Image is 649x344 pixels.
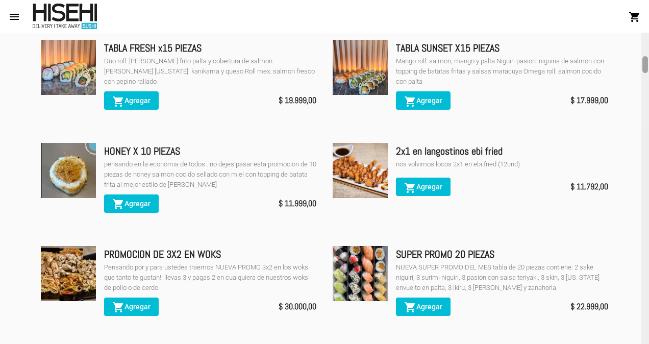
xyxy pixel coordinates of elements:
[570,300,608,314] span: $ 22.999,00
[104,56,316,87] div: Duo roll: [PERSON_NAME] frito palta y cobertura de salmon [PERSON_NAME] [US_STATE]: kanikama y qu...
[404,96,442,105] span: Agregar
[396,40,608,56] div: TABLA SUNSET X15 PIEZAS
[396,178,451,196] button: Agregar
[104,159,316,190] div: pensando en la economia de todos.. no dejes pasar esta promocion de 10 piezas de honey salmon coc...
[396,56,608,87] div: Mango roll: salmon, mango y palta Niguiri pasion: niguiris de salmon con topping de batatas frita...
[333,143,388,198] img: 36ae70a8-0357-4ab6-9c16-037de2f87b50.jpg
[333,40,388,95] img: 49fb61d5-f940-4f13-9454-78b38ef293ad.jpeg
[41,143,96,198] img: 2a2e4fc8-76c4-49c3-8e48-03e4afb00aef.jpeg
[41,246,96,301] img: 975b8145-67bb-4081-9ec6-7530a4e40487.jpg
[104,194,159,213] button: Agregar
[112,95,124,108] mat-icon: shopping_cart
[404,182,416,194] mat-icon: shopping_cart
[279,196,316,211] span: $ 11.999,00
[112,200,151,208] span: Agregar
[396,298,451,316] button: Agregar
[629,11,641,23] mat-icon: shopping_cart
[104,262,316,293] div: Pensando por y para ustedes traemos NUEVA PROMO 3x2 en los woks que tanto te gustan!! llevas 3 y ...
[404,95,416,108] mat-icon: shopping_cart
[104,91,159,110] button: Agregar
[112,301,124,313] mat-icon: shopping_cart
[8,11,20,23] mat-icon: menu
[396,159,608,169] div: nos volvimos locos 2x1 en ebi fried (12und)
[570,180,608,194] span: $ 11.792,00
[396,262,608,293] div: NUEVA SUPER PROMO DEL MES tabla de 20 piezas contiene: 2 sake niguiri, 3 surimi niguiri, 3 pasion...
[104,40,316,56] div: TABLA FRESH x15 PIEZAS
[112,303,151,311] span: Agregar
[41,40,96,95] img: 4f3f8453-a237-4071-bea7-ce85fc351519.jpeg
[404,301,416,313] mat-icon: shopping_cart
[112,96,151,105] span: Agregar
[112,198,124,210] mat-icon: shopping_cart
[104,298,159,316] button: Agregar
[404,303,442,311] span: Agregar
[396,246,608,262] div: SUPER PROMO 20 PIEZAS
[104,143,316,159] div: HONEY X 10 PIEZAS
[570,93,608,108] span: $ 17.999,00
[333,246,388,301] img: b592dd6c-ce24-4abb-add9-a11adb66b5f2.jpeg
[396,143,608,159] div: 2x1 en langostinos ebi fried
[404,183,442,191] span: Agregar
[396,91,451,110] button: Agregar
[279,300,316,314] span: $ 30.000,00
[279,93,316,108] span: $ 19.999,00
[104,246,316,262] div: PROMOCION DE 3X2 EN WOKS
